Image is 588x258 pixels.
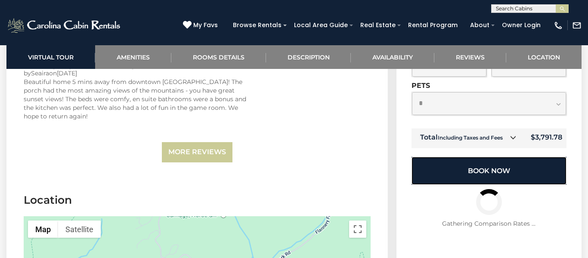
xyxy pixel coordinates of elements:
a: Browse Rentals [229,19,286,32]
button: Book Now [412,157,566,185]
a: Amenities [95,45,171,69]
a: Description [266,45,351,69]
small: Including Taxes and Fees [438,134,503,141]
h3: Amazing stay close to Blowing Rock! [24,61,251,69]
button: Show street map [28,221,58,238]
a: About [466,19,494,32]
button: Show satellite imagery [58,221,101,238]
a: Rooms Details [171,45,266,69]
a: Availability [351,45,434,69]
img: White-1-2.png [6,17,123,34]
span: Gathering Comparison Rates ... [442,220,535,227]
a: More Reviews [162,142,232,162]
a: Owner Login [498,19,545,32]
span: My Favs [193,21,218,30]
a: Real Estate [356,19,400,32]
span: Seaira [31,69,49,77]
a: Reviews [434,45,506,69]
h3: Location [24,193,371,208]
img: mail-regular-white.png [572,21,582,30]
img: phone-regular-white.png [554,21,563,30]
div: by on [24,69,251,78]
td: $3,791.78 [523,128,566,148]
a: Local Area Guide [290,19,352,32]
a: Virtual Tour [6,45,95,69]
a: Location [506,45,582,69]
a: Rental Program [404,19,462,32]
span: [DATE] [57,69,77,77]
div: Beautiful home 5 mins away from downtown [GEOGRAPHIC_DATA]! The porch had the most amazing views ... [24,78,251,121]
a: My Favs [183,21,220,30]
label: Pets [412,81,430,90]
button: Toggle fullscreen view [349,221,366,238]
td: Total [412,128,523,148]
